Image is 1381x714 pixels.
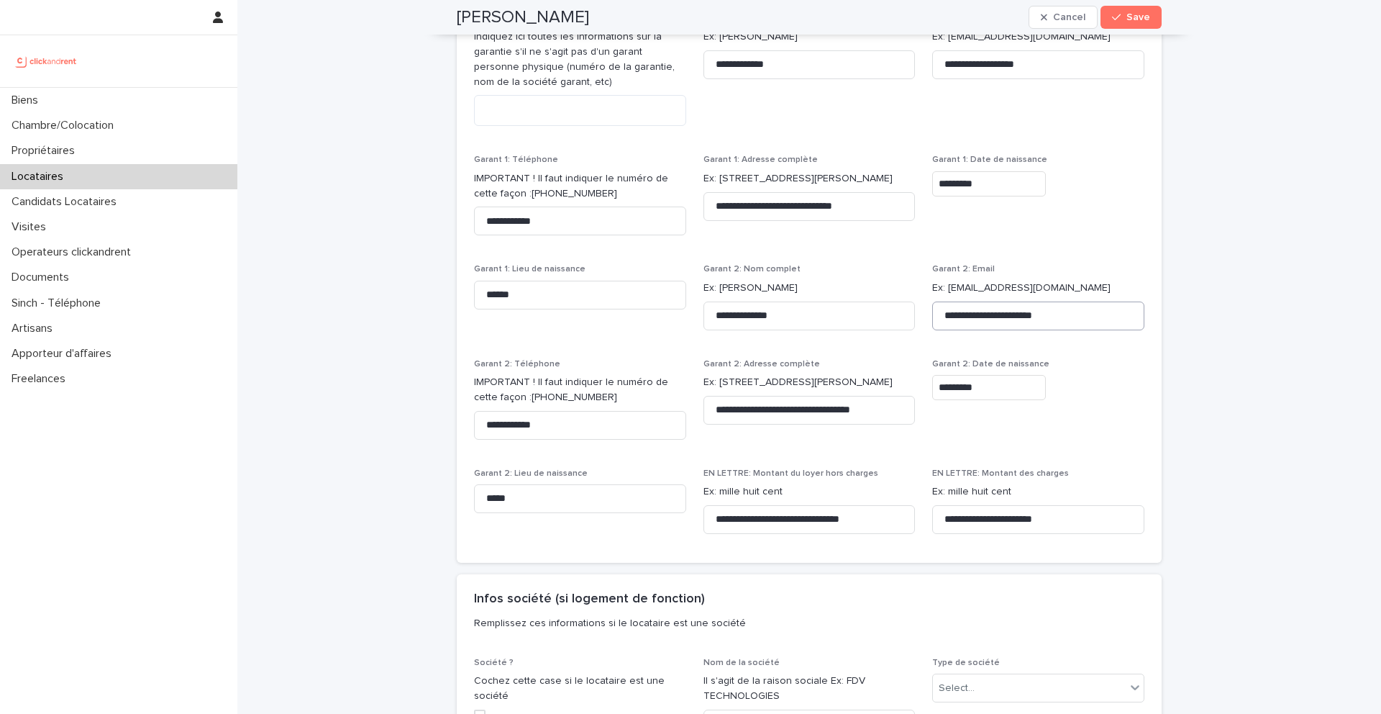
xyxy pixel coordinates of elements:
[6,170,75,184] p: Locataires
[703,30,916,45] p: Ex: [PERSON_NAME]
[6,271,81,284] p: Documents
[703,265,801,274] span: Garant 2: Nom complet
[703,674,916,704] p: Il s'agit de la raison sociale Ex: FDV TECHNOLOGIES
[703,281,916,296] p: Ex: [PERSON_NAME]
[939,681,975,696] div: Select...
[532,392,617,402] ringoverc2c-number-84e06f14122c: [PHONE_NUMBER]
[532,189,617,199] ringoverc2c-number-84e06f14122c: [PHONE_NUMBER]
[6,347,123,361] p: Apporteur d'affaires
[1029,6,1098,29] button: Cancel
[474,617,1139,630] p: Remplissez ces informations si le locataire est une société
[474,469,588,478] span: Garant 2: Lieu de naissance
[474,30,686,89] p: Indiquez ici toutes les informations sur la garantie s'il ne s'agit pas d'un garant personne phys...
[932,30,1144,45] p: Ex: [EMAIL_ADDRESS][DOMAIN_NAME]
[474,265,585,274] span: Garant 1: Lieu de naissance
[457,7,589,28] h2: [PERSON_NAME]
[703,155,818,164] span: Garant 1: Adresse complète
[6,94,50,107] p: Biens
[6,220,58,234] p: Visites
[474,173,668,199] ringover-84e06f14122c: IMPORTANT ! Il faut indiquer le numéro de cette façon :
[703,469,878,478] span: EN LETTRE: Montant du loyer hors charges
[703,360,820,369] span: Garant 2: Adresse complète
[703,484,916,500] p: Ex: mille huit cent
[6,322,64,335] p: Artisans
[703,171,916,186] p: Ex: [STREET_ADDRESS][PERSON_NAME]
[474,360,560,369] span: Garant 2: Téléphone
[703,659,780,667] span: Nom de la société
[1100,6,1162,29] button: Save
[932,360,1049,369] span: Garant 2: Date de naissance
[474,674,686,704] p: Cochez cette case si le locataire est une société
[932,265,995,274] span: Garant 2: Email
[532,392,617,402] ringoverc2c-84e06f14122c: Call with Ringover
[932,659,1000,667] span: Type de société
[6,297,112,310] p: Sinch - Téléphone
[6,119,125,132] p: Chambre/Colocation
[474,377,668,402] ringover-84e06f14122c: IMPORTANT ! Il faut indiquer le numéro de cette façon :
[932,281,1144,296] p: Ex: [EMAIL_ADDRESS][DOMAIN_NAME]
[474,592,705,607] h2: Infos société (si logement de fonction)
[703,375,916,390] p: Ex: [STREET_ADDRESS][PERSON_NAME]
[532,189,617,199] ringoverc2c-84e06f14122c: Call with Ringover
[474,155,558,164] span: Garant 1: Téléphone
[932,484,1144,500] p: Ex: mille huit cent
[6,245,142,259] p: Operateurs clickandrent
[6,372,77,386] p: Freelances
[1126,12,1150,22] span: Save
[474,659,514,667] span: Société ?
[932,469,1069,478] span: EN LETTRE: Montant des charges
[1053,12,1085,22] span: Cancel
[6,195,128,209] p: Candidats Locataires
[12,47,81,76] img: UCB0brd3T0yccxBKYDjQ
[6,144,86,158] p: Propriétaires
[932,155,1047,164] span: Garant 1: Date de naissance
